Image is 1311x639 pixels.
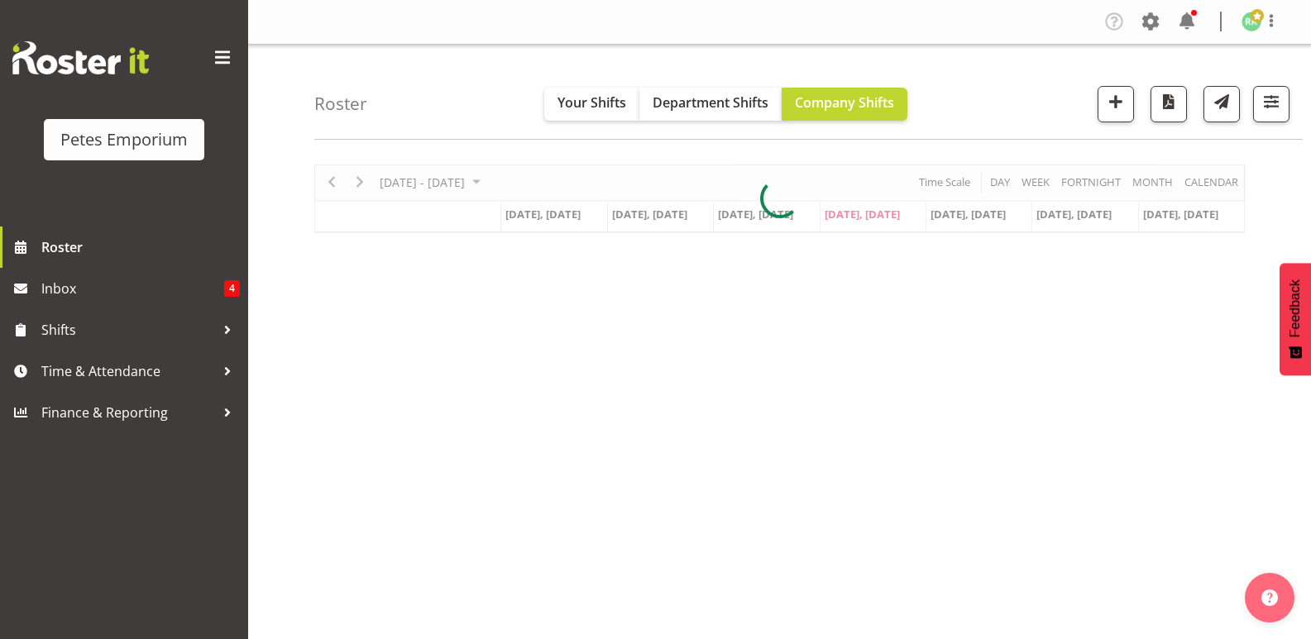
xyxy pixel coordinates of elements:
img: ruth-robertson-taylor722.jpg [1242,12,1261,31]
button: Company Shifts [782,88,907,121]
h4: Roster [314,94,367,113]
span: Department Shifts [653,93,768,112]
button: Department Shifts [639,88,782,121]
button: Your Shifts [544,88,639,121]
span: Feedback [1288,279,1303,337]
img: Rosterit website logo [12,41,149,74]
div: Petes Emporium [60,127,188,152]
span: Inbox [41,276,224,301]
span: Finance & Reporting [41,400,215,425]
button: Filter Shifts [1253,86,1289,122]
button: Send a list of all shifts for the selected filtered period to all rostered employees. [1203,86,1240,122]
button: Add a new shift [1098,86,1134,122]
button: Feedback - Show survey [1280,263,1311,375]
span: 4 [224,280,240,297]
img: help-xxl-2.png [1261,589,1278,606]
span: Your Shifts [557,93,626,112]
span: Time & Attendance [41,359,215,384]
span: Shifts [41,317,215,342]
span: Company Shifts [795,93,894,112]
span: Roster [41,235,240,260]
button: Download a PDF of the roster according to the set date range. [1151,86,1187,122]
